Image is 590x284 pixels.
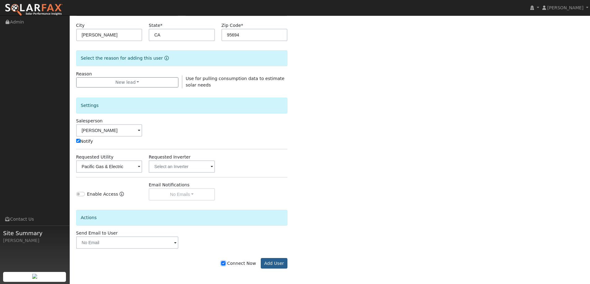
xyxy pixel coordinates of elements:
div: [PERSON_NAME] [3,237,66,244]
label: Salesperson [76,118,103,124]
label: State [149,22,162,29]
label: Zip Code [221,22,243,29]
label: Email Notifications [149,182,190,188]
span: Required [160,23,162,28]
label: Reason [76,71,92,77]
div: Settings [76,98,288,113]
span: Site Summary [3,229,66,237]
div: Actions [76,210,288,226]
a: Enable Access [120,191,124,201]
span: Use for pulling consumption data to estimate solar needs [186,76,285,87]
span: [PERSON_NAME] [547,5,583,10]
label: Requested Utility [76,154,114,160]
label: Connect Now [221,260,256,267]
img: retrieve [32,274,37,279]
label: Send Email to User [76,230,118,236]
button: Add User [261,258,288,269]
label: Notify [76,138,93,145]
div: Select the reason for adding this user [76,50,288,66]
input: Select a User [76,124,142,137]
button: New lead [76,77,179,88]
input: Select an Inverter [149,160,215,173]
input: No Email [76,236,179,249]
label: City [76,22,85,29]
img: SolarFax [5,3,63,16]
label: Requested Inverter [149,154,190,160]
span: Required [241,23,243,28]
a: Reason for new user [163,56,169,61]
input: Connect Now [221,261,225,265]
label: Enable Access [87,191,118,197]
input: Select a Utility [76,160,142,173]
input: Notify [76,139,80,143]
